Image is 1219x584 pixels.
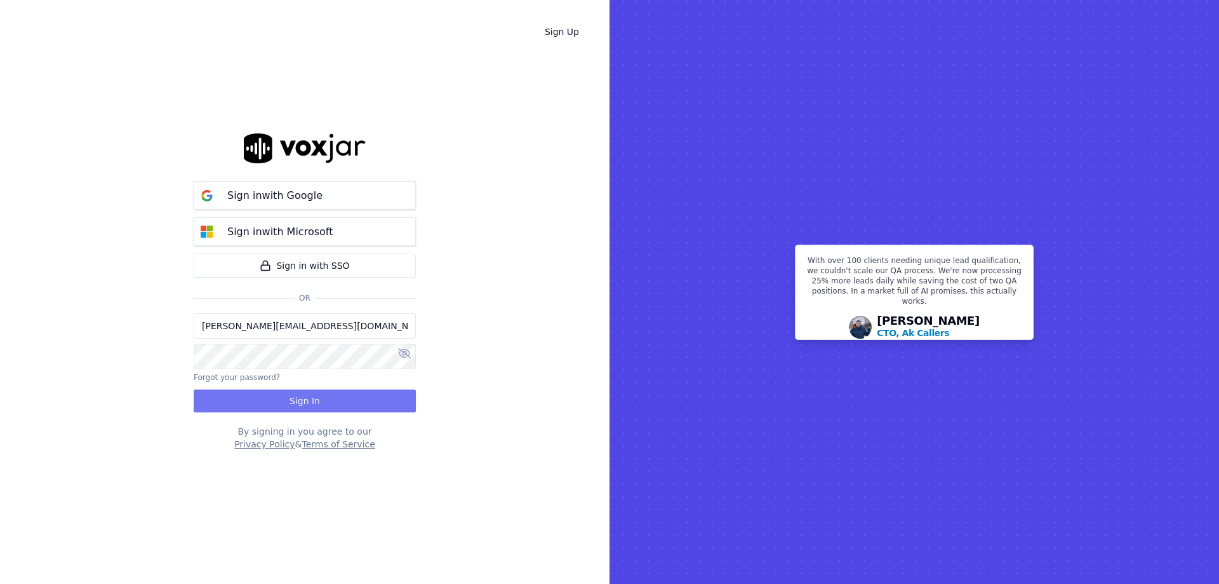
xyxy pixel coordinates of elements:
[234,438,295,451] button: Privacy Policy
[294,293,316,303] span: Or
[194,181,416,210] button: Sign inwith Google
[227,188,323,203] p: Sign in with Google
[877,315,980,339] div: [PERSON_NAME]
[227,224,333,240] p: Sign in with Microsoft
[535,20,589,43] a: Sign Up
[849,316,872,339] img: Avatar
[194,372,280,383] button: Forgot your password?
[803,255,1025,311] p: With over 100 clients needing unique lead qualification, we couldn't scale our QA process. We're ...
[194,313,416,339] input: Email
[194,219,220,245] img: microsoft Sign in button
[194,425,416,451] div: By signing in you agree to our &
[194,254,416,278] a: Sign in with SSO
[194,183,220,208] img: google Sign in button
[194,217,416,246] button: Sign inwith Microsoft
[244,133,366,163] img: logo
[302,438,375,451] button: Terms of Service
[877,327,949,339] p: CTO, Ak Callers
[194,390,416,412] button: Sign In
